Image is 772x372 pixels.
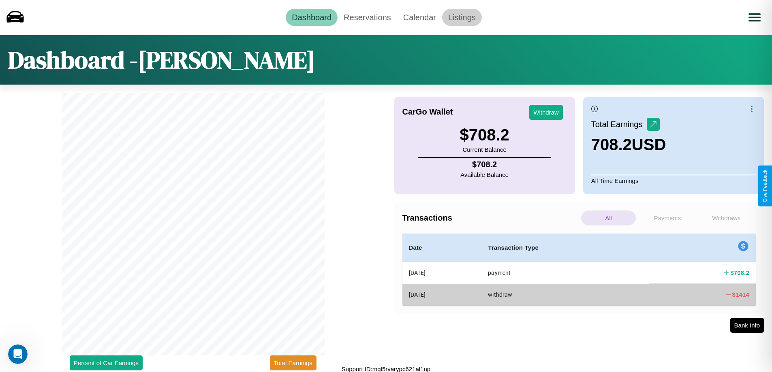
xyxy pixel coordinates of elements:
[640,210,695,225] p: Payments
[460,144,509,155] p: Current Balance
[442,9,482,26] a: Listings
[402,213,579,223] h4: Transactions
[591,136,666,154] h3: 708.2 USD
[591,175,756,186] p: All Time Earnings
[481,284,650,305] th: withdraw
[338,9,397,26] a: Reservations
[409,243,475,253] h4: Date
[762,170,768,202] div: Give Feedback
[591,117,647,132] p: Total Earnings
[743,6,766,29] button: Open menu
[460,126,509,144] h3: $ 708.2
[488,243,643,253] h4: Transaction Type
[402,284,482,305] th: [DATE]
[581,210,636,225] p: All
[460,169,509,180] p: Available Balance
[732,290,749,299] h4: $ 1414
[730,318,764,333] button: Bank Info
[8,43,315,77] h1: Dashboard - [PERSON_NAME]
[529,105,563,120] button: Withdraw
[397,9,442,26] a: Calendar
[699,210,754,225] p: Withdraws
[8,344,28,364] iframe: Intercom live chat
[270,355,316,370] button: Total Earnings
[286,9,338,26] a: Dashboard
[402,234,756,306] table: simple table
[730,268,749,277] h4: $ 708.2
[402,107,453,117] h4: CarGo Wallet
[70,355,143,370] button: Percent of Car Earnings
[460,160,509,169] h4: $ 708.2
[402,262,482,284] th: [DATE]
[481,262,650,284] th: payment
